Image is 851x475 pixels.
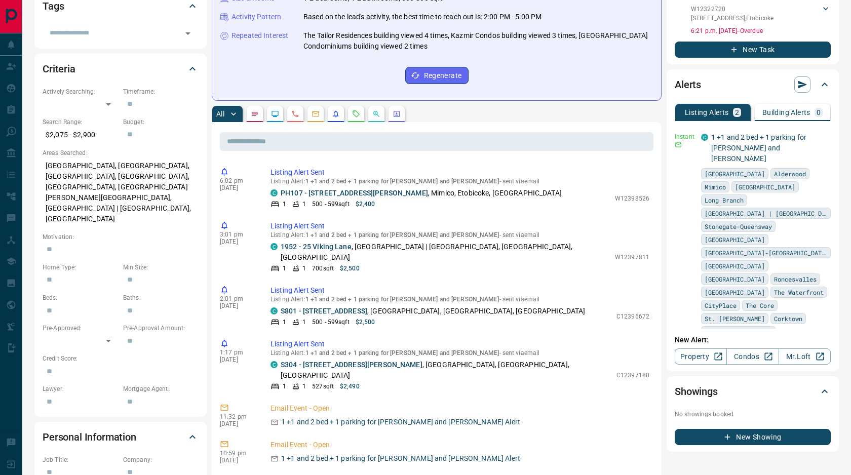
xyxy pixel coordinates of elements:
[405,67,469,84] button: Regenerate
[220,413,255,420] p: 11:32 pm
[123,384,199,393] p: Mortgage Agent:
[735,182,795,192] span: [GEOGRAPHIC_DATA]
[303,12,541,22] p: Based on the lead's activity, the best time to reach out is: 2:00 PM - 5:00 PM
[705,208,827,218] span: [GEOGRAPHIC_DATA] | [GEOGRAPHIC_DATA]
[705,300,737,310] span: CityPlace
[270,178,649,185] p: Listing Alert : - sent via email
[43,61,75,77] h2: Criteria
[701,134,708,141] div: condos.ca
[270,221,649,231] p: Listing Alert Sent
[43,148,199,157] p: Areas Searched:
[220,349,255,356] p: 1:17 pm
[123,324,199,333] p: Pre-Approval Amount:
[43,384,118,393] p: Lawyer:
[281,189,428,197] a: PH107 - [STREET_ADDRESS][PERSON_NAME]
[675,410,831,419] p: No showings booked
[220,457,255,464] p: [DATE]
[123,117,199,127] p: Budget:
[270,361,278,368] div: condos.ca
[705,195,744,205] span: Long Branch
[675,72,831,97] div: Alerts
[393,110,401,118] svg: Agent Actions
[270,339,649,349] p: Listing Alert Sent
[220,295,255,302] p: 2:01 pm
[270,285,649,296] p: Listing Alert Sent
[762,109,810,116] p: Building Alerts
[305,349,499,357] span: 1 +1 and 2 bed + 1 parking for [PERSON_NAME] and [PERSON_NAME]
[281,242,610,263] p: , [GEOGRAPHIC_DATA] | [GEOGRAPHIC_DATA], [GEOGRAPHIC_DATA], [GEOGRAPHIC_DATA]
[356,200,375,209] p: $2,400
[817,109,821,116] p: 0
[675,132,695,141] p: Instant
[675,429,831,445] button: New Showing
[281,417,520,427] p: 1 +1 and 2 bed + 1 parking for [PERSON_NAME] and [PERSON_NAME] Alert
[123,263,199,272] p: Min Size:
[705,261,765,271] span: [GEOGRAPHIC_DATA]
[302,200,306,209] p: 1
[675,42,831,58] button: New Task
[43,354,199,363] p: Credit Score:
[281,243,352,251] a: 1952 - 25 Viking Lane
[303,30,653,52] p: The Tailor Residences building viewed 4 times, Kazmir Condos building viewed 3 times, [GEOGRAPHIC...
[251,110,259,118] svg: Notes
[43,429,136,445] h2: Personal Information
[220,302,255,309] p: [DATE]
[305,296,499,303] span: 1 +1 and 2 bed + 1 parking for [PERSON_NAME] and [PERSON_NAME]
[705,221,772,231] span: Stonegate-Queensway
[705,234,765,245] span: [GEOGRAPHIC_DATA]
[220,177,255,184] p: 6:02 pm
[43,87,118,96] p: Actively Searching:
[43,455,118,464] p: Job Title:
[372,110,380,118] svg: Opportunities
[181,26,195,41] button: Open
[616,312,649,321] p: C12396672
[281,188,562,199] p: , Mimico, Etobicoke, [GEOGRAPHIC_DATA]
[283,200,286,209] p: 1
[726,348,779,365] a: Condos
[691,14,773,23] p: [STREET_ADDRESS] , Etobicoke
[270,243,278,250] div: condos.ca
[305,231,499,239] span: 1 +1 and 2 bed + 1 parking for [PERSON_NAME] and [PERSON_NAME]
[220,238,255,245] p: [DATE]
[281,306,586,316] p: , [GEOGRAPHIC_DATA], [GEOGRAPHIC_DATA], [GEOGRAPHIC_DATA]
[302,382,306,391] p: 1
[312,382,334,391] p: 527 sqft
[281,360,611,381] p: , [GEOGRAPHIC_DATA], [GEOGRAPHIC_DATA], [GEOGRAPHIC_DATA]
[270,349,649,357] p: Listing Alert : - sent via email
[705,274,765,284] span: [GEOGRAPHIC_DATA]
[675,348,727,365] a: Property
[281,453,520,464] p: 1 +1 and 2 bed + 1 parking for [PERSON_NAME] and [PERSON_NAME] Alert
[685,109,729,116] p: Listing Alerts
[774,169,806,179] span: Alderwood
[283,264,286,273] p: 1
[270,189,278,196] div: condos.ca
[332,110,340,118] svg: Listing Alerts
[270,403,649,414] p: Email Event - Open
[281,361,422,369] a: S304 - [STREET_ADDRESS][PERSON_NAME]
[123,87,199,96] p: Timeframe:
[270,440,649,450] p: Email Event - Open
[43,232,199,242] p: Motivation:
[705,327,772,337] span: Distillery District
[43,425,199,449] div: Personal Information
[312,110,320,118] svg: Emails
[291,110,299,118] svg: Calls
[231,12,281,22] p: Activity Pattern
[43,293,118,302] p: Beds:
[705,313,765,324] span: St. [PERSON_NAME]
[123,455,199,464] p: Company:
[283,382,286,391] p: 1
[270,231,649,239] p: Listing Alert : - sent via email
[43,57,199,81] div: Criteria
[746,300,774,310] span: The Core
[675,383,718,400] h2: Showings
[283,318,286,327] p: 1
[356,318,375,327] p: $2,500
[615,253,649,262] p: W12397811
[705,287,765,297] span: [GEOGRAPHIC_DATA]
[281,307,367,315] a: S801 - [STREET_ADDRESS]
[312,264,334,273] p: 700 sqft
[220,231,255,238] p: 3:01 pm
[352,110,360,118] svg: Requests
[340,382,360,391] p: $2,490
